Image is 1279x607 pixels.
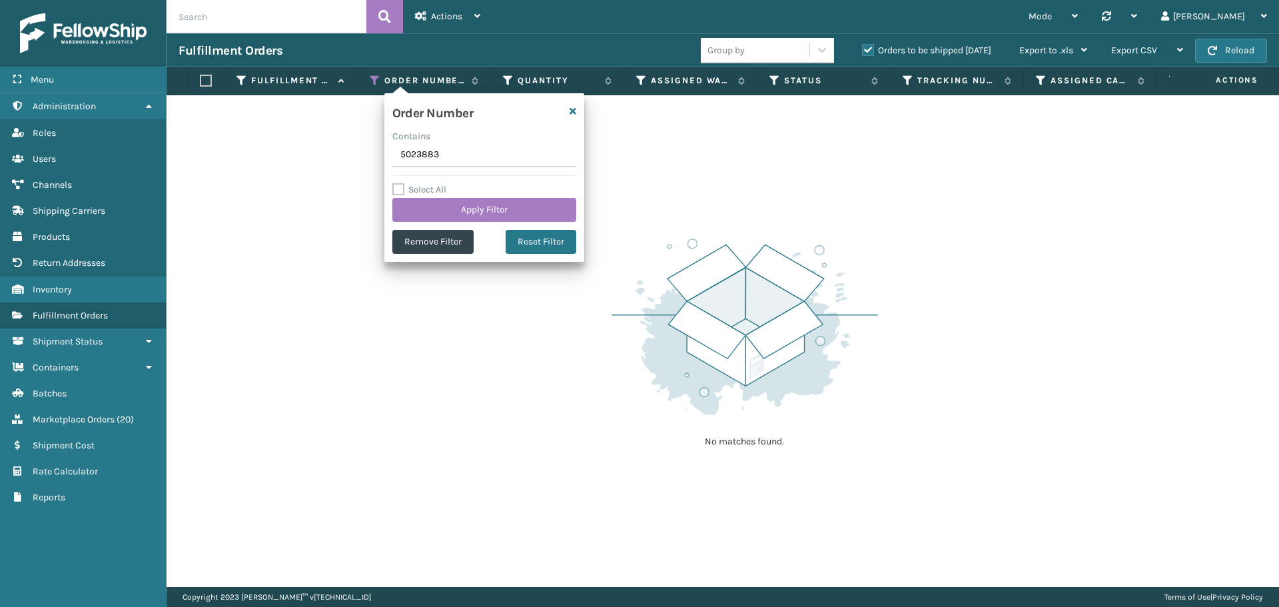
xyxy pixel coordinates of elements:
span: Export to .xls [1019,45,1073,56]
span: Batches [33,388,67,399]
span: Inventory [33,284,72,295]
label: Fulfillment Order Id [251,75,332,87]
span: Products [33,231,70,243]
span: Channels [33,179,72,191]
div: Group by [707,43,745,57]
label: Orders to be shipped [DATE] [862,45,991,56]
label: Assigned Warehouse [651,75,731,87]
label: Quantity [518,75,598,87]
input: Type the text you wish to filter on [392,143,576,167]
span: ( 20 ) [117,414,134,425]
label: Contains [392,129,430,143]
span: Shipment Status [33,336,103,347]
button: Apply Filter [392,198,576,222]
span: Shipping Carriers [33,205,105,217]
span: Roles [33,127,56,139]
h4: Order Number [392,101,473,121]
span: Containers [33,362,79,373]
p: Copyright 2023 [PERSON_NAME]™ v [TECHNICAL_ID] [183,587,371,607]
label: Tracking Number [917,75,998,87]
span: Actions [1174,69,1266,91]
button: Remove Filter [392,230,474,254]
button: Reload [1195,39,1267,63]
span: Shipment Cost [33,440,95,451]
h3: Fulfillment Orders [179,43,282,59]
span: Return Addresses [33,257,105,269]
span: Marketplace Orders [33,414,115,425]
span: Export CSV [1111,45,1157,56]
a: Terms of Use [1164,592,1210,602]
span: Reports [33,492,65,503]
span: Users [33,153,56,165]
span: Administration [33,101,96,112]
label: Status [784,75,865,87]
span: Actions [431,11,462,22]
span: Fulfillment Orders [33,310,108,321]
label: Assigned Carrier Service [1051,75,1131,87]
span: Menu [31,74,54,85]
label: Select All [392,184,446,195]
img: logo [20,13,147,53]
label: Order Number [384,75,465,87]
span: Rate Calculator [33,466,98,477]
a: Privacy Policy [1212,592,1263,602]
div: | [1164,587,1263,607]
span: Mode [1029,11,1052,22]
button: Reset Filter [506,230,576,254]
